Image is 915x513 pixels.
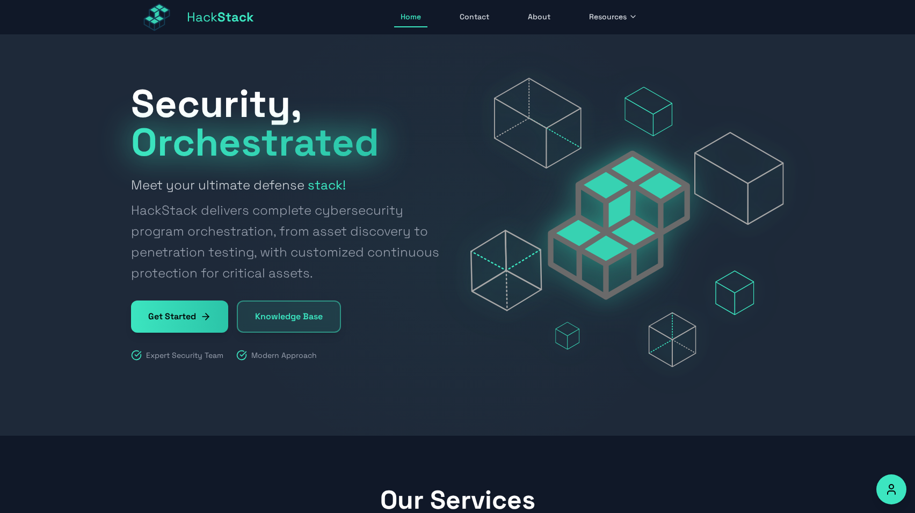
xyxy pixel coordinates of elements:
[583,7,644,27] button: Resources
[876,474,906,504] button: Accessibility Options
[131,301,228,333] a: Get Started
[236,350,317,361] div: Modern Approach
[237,301,341,333] a: Knowledge Base
[453,7,496,27] a: Contact
[131,200,445,283] span: HackStack delivers complete cybersecurity program orchestration, from asset discovery to penetrat...
[131,84,445,162] h1: Security,
[131,487,784,513] h2: Our Services
[131,118,379,167] span: Orchestrated
[589,11,627,22] span: Resources
[308,177,346,193] strong: stack!
[131,174,445,283] h2: Meet your ultimate defense
[394,7,427,27] a: Home
[187,9,254,26] span: Hack
[131,350,223,361] div: Expert Security Team
[521,7,557,27] a: About
[217,9,254,25] span: Stack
